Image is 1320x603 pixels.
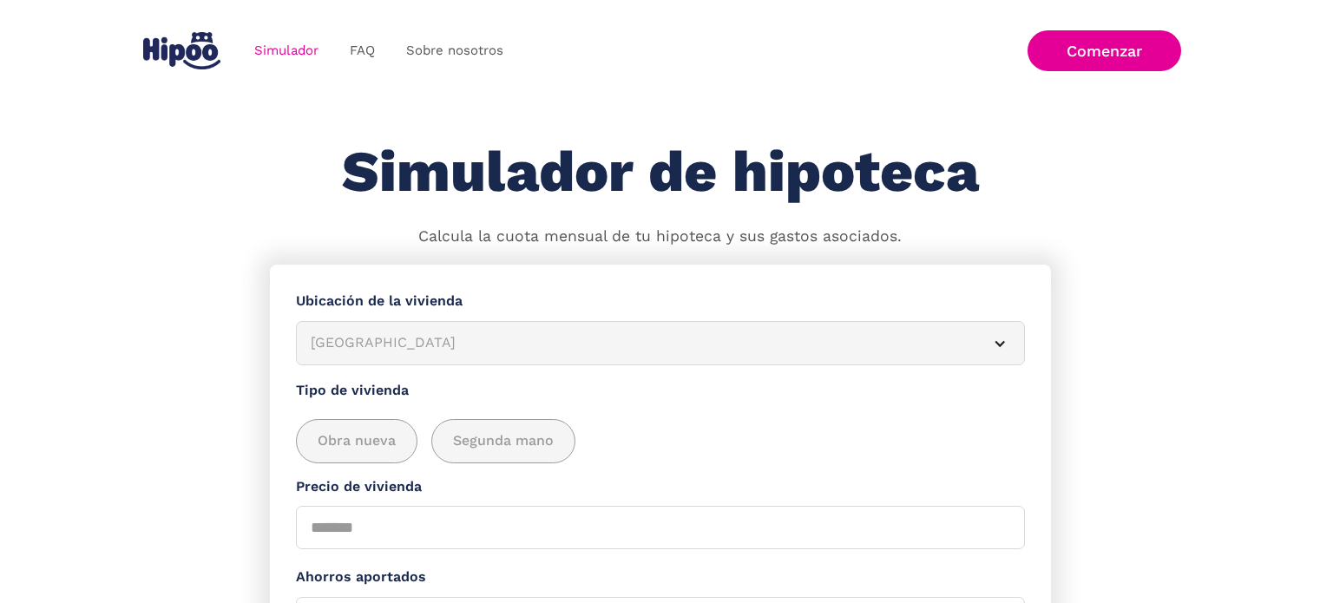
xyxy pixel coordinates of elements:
a: FAQ [334,34,391,68]
p: Calcula la cuota mensual de tu hipoteca y sus gastos asociados. [418,226,902,248]
a: Comenzar [1028,30,1181,71]
a: Sobre nosotros [391,34,519,68]
div: [GEOGRAPHIC_DATA] [311,332,969,354]
a: home [140,25,225,76]
span: Obra nueva [318,430,396,452]
label: Precio de vivienda [296,476,1025,498]
article: [GEOGRAPHIC_DATA] [296,321,1025,365]
a: Simulador [239,34,334,68]
label: Tipo de vivienda [296,380,1025,402]
label: Ahorros aportados [296,567,1025,588]
h1: Simulador de hipoteca [342,141,979,204]
span: Segunda mano [453,430,554,452]
label: Ubicación de la vivienda [296,291,1025,312]
div: add_description_here [296,419,1025,463]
